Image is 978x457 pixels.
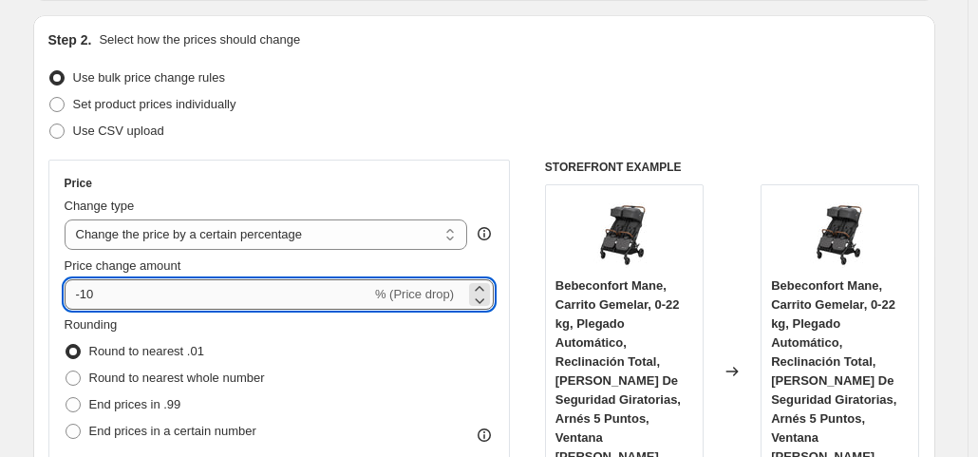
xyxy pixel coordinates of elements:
span: Change type [65,199,135,213]
p: Select how the prices should change [99,30,300,49]
span: Round to nearest whole number [89,371,265,385]
span: Rounding [65,317,118,332]
input: -15 [65,279,371,310]
span: End prices in a certain number [89,424,256,438]
img: 61OMUK7jXxL_80x.jpg [802,195,878,271]
span: Use bulk price change rules [73,70,225,85]
span: % (Price drop) [375,287,454,301]
span: Set product prices individually [73,97,236,111]
h3: Price [65,176,92,191]
span: End prices in .99 [89,397,181,411]
h2: Step 2. [48,30,92,49]
span: Round to nearest .01 [89,344,204,358]
h6: STOREFRONT EXAMPLE [545,160,920,175]
img: 61OMUK7jXxL_80x.jpg [586,195,662,271]
div: help [475,224,494,243]
span: Use CSV upload [73,124,164,138]
span: Price change amount [65,258,181,273]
